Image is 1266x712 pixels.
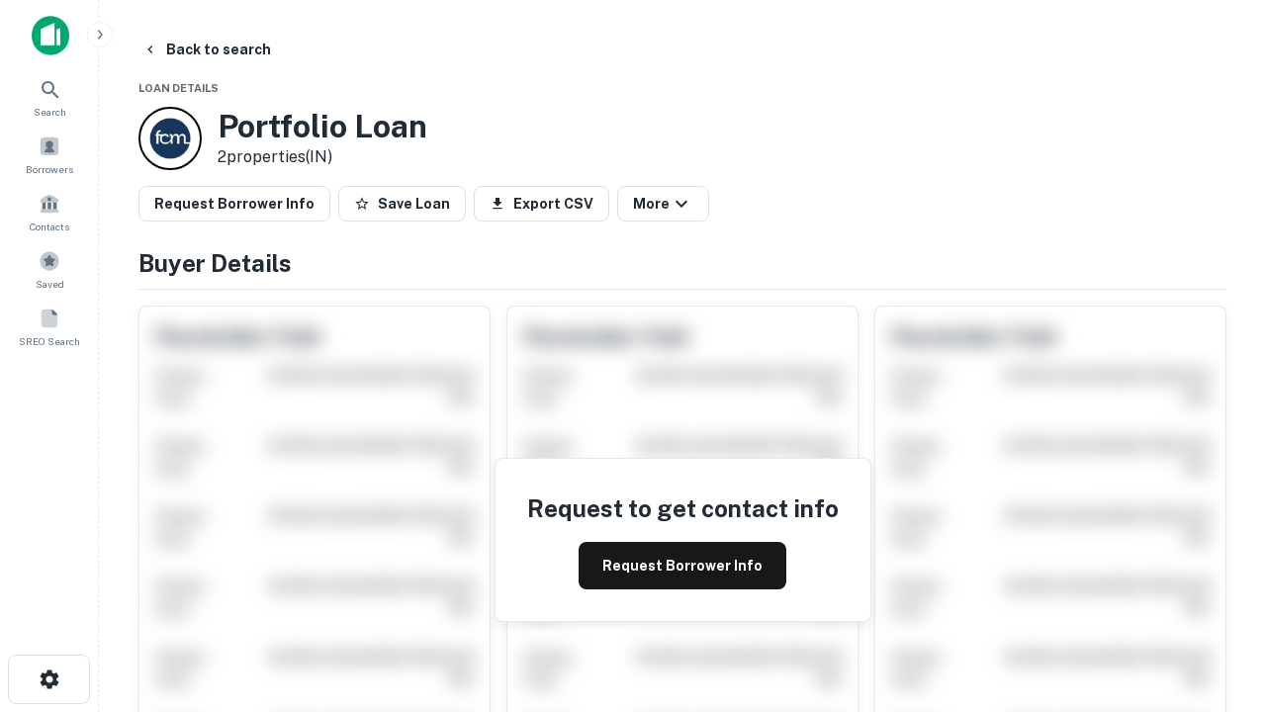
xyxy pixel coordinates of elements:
[6,185,93,238] a: Contacts
[527,490,839,526] h4: Request to get contact info
[6,300,93,353] a: SREO Search
[6,70,93,124] a: Search
[34,104,66,120] span: Search
[579,542,786,589] button: Request Borrower Info
[338,186,466,222] button: Save Loan
[138,245,1226,281] h4: Buyer Details
[218,108,427,145] h3: Portfolio Loan
[6,128,93,181] a: Borrowers
[30,219,69,234] span: Contacts
[36,276,64,292] span: Saved
[1167,554,1266,649] iframe: Chat Widget
[26,161,73,177] span: Borrowers
[218,145,427,169] p: 2 properties (IN)
[138,82,219,94] span: Loan Details
[135,32,279,67] button: Back to search
[474,186,609,222] button: Export CSV
[617,186,709,222] button: More
[19,333,80,349] span: SREO Search
[32,16,69,55] img: capitalize-icon.png
[6,242,93,296] a: Saved
[138,186,330,222] button: Request Borrower Info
